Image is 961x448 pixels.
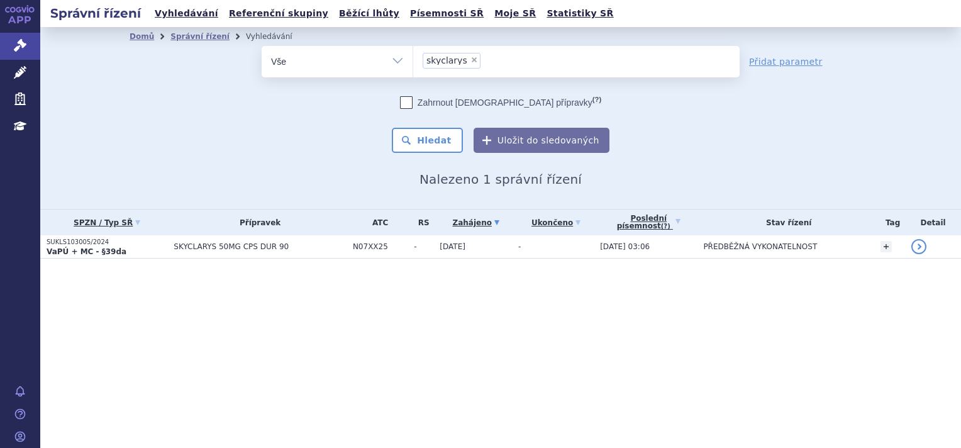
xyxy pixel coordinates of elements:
a: Písemnosti SŘ [406,5,487,22]
a: + [880,241,892,252]
a: SPZN / Typ SŘ [47,214,167,232]
th: Detail [905,210,961,235]
span: SKYCLARYS 50MG CPS DUR 90 [174,242,347,251]
h2: Správní řízení [40,4,151,22]
span: PŘEDBĚŽNÁ VYKONATELNOST [703,242,817,251]
a: detail [911,239,926,254]
a: Domů [130,32,154,41]
input: skyclarys [484,52,491,68]
strong: VaPÚ + MC - §39da [47,247,126,256]
th: Stav řízení [697,210,874,235]
span: - [414,242,433,251]
th: Tag [874,210,905,235]
label: Zahrnout [DEMOGRAPHIC_DATA] přípravky [400,96,601,109]
abbr: (?) [592,96,601,104]
span: Nalezeno 1 správní řízení [419,172,582,187]
th: Přípravek [167,210,347,235]
th: RS [408,210,433,235]
p: SUKLS103005/2024 [47,238,167,247]
a: Přidat parametr [749,55,823,68]
span: [DATE] 03:06 [600,242,650,251]
span: [DATE] [440,242,465,251]
a: Správní řízení [170,32,230,41]
abbr: (?) [661,223,670,230]
span: × [470,56,478,64]
span: - [518,242,521,251]
span: skyclarys [426,56,467,65]
a: Moje SŘ [491,5,540,22]
a: Ukončeno [518,214,594,232]
a: Referenční skupiny [225,5,332,22]
a: Statistiky SŘ [543,5,617,22]
th: ATC [347,210,408,235]
a: Zahájeno [440,214,512,232]
span: N07XX25 [353,242,408,251]
button: Hledat [392,128,463,153]
button: Uložit do sledovaných [474,128,609,153]
a: Běžící lhůty [335,5,403,22]
a: Vyhledávání [151,5,222,22]
li: Vyhledávání [246,27,309,46]
a: Poslednípísemnost(?) [600,210,697,235]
